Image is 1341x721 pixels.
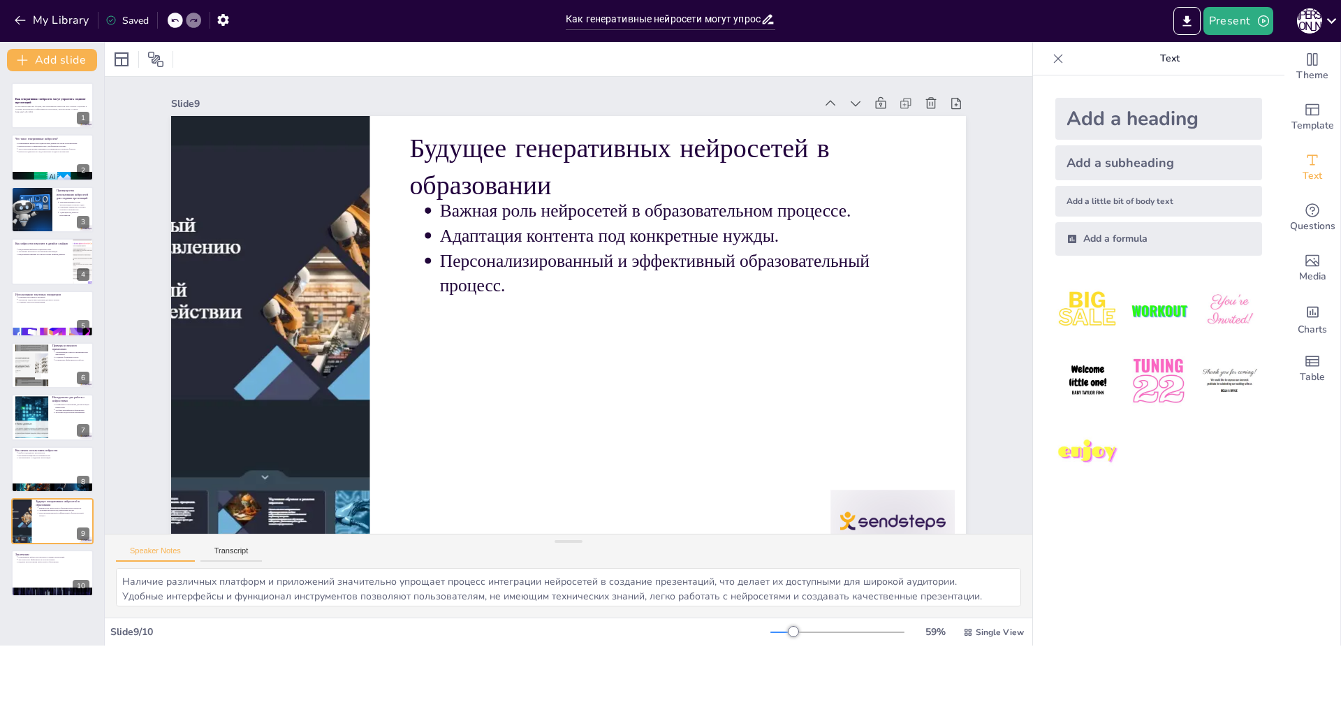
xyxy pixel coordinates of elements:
[55,404,89,409] p: Платформы и приложения для интеграции нейросетей.
[1303,168,1322,184] span: Text
[1300,370,1325,385] span: Table
[1055,186,1262,217] div: Add a little bit of body text
[116,568,1021,606] textarea: Нейросети будут играть важную роль в образовательном процессе, помогая студентам и преподавателям...
[1055,278,1120,343] img: 1.jpeg
[1055,98,1262,140] div: Add a heading
[15,97,86,105] strong: Как генеративные нейросети могут упростить создание презентаций
[440,198,926,224] p: Важная роль нейросетей в образовательном процессе.
[18,300,89,303] p: Создание структуры презентации.
[18,142,89,145] p: Генеративные нейросети создают новые данные на основе существующих.
[1126,278,1191,343] img: 2.jpeg
[77,527,89,540] div: 9
[440,224,926,249] p: Адаптация контента под конкретные нужды.
[11,238,94,284] div: https://cdn.sendsteps.com/images/logo/sendsteps_logo_white.pnghttps://cdn.sendsteps.com/images/lo...
[77,164,89,177] div: 2
[52,395,89,403] p: Инструменты для работы с нейросетями
[18,451,89,454] p: Выбор подходящего инструмента.
[55,409,89,412] p: Удобные интерфейсы и функционал.
[77,372,89,384] div: 6
[1284,243,1340,293] div: Add images, graphics, shapes or video
[18,296,89,298] p: Генерация заголовков и описаний.
[1290,219,1335,234] span: Questions
[18,560,89,563] p: Будущее использования нейросетей в образовании.
[1299,269,1326,284] span: Media
[1284,193,1340,243] div: Get real-time input from your audience
[1055,222,1262,256] div: Add a formula
[18,456,89,459] p: Эксперименты с созданием презентаций.
[7,49,97,71] button: Add slide
[18,147,89,150] p: Эти технологии активно развиваются и применяются в разных областях.
[36,500,89,507] p: Будущее генеративных нейросетей в образовании
[11,342,94,388] div: https://cdn.sendsteps.com/images/logo/sendsteps_logo_white.pnghttps://cdn.sendsteps.com/images/lo...
[18,555,89,558] p: Генеративные нейросети упрощают создание презентаций.
[110,48,133,71] div: Layout
[18,454,89,457] p: Изучение функционала и возможностей.
[1298,322,1327,337] span: Charts
[1284,92,1340,143] div: Add ready made slides
[18,145,89,147] p: Нейросети могут генерировать текст, изображения и музыку.
[52,344,89,351] p: Примеры успешного применения
[39,512,89,517] p: Персонализированный и эффективный образовательный процесс.
[15,105,89,110] p: В этой презентации мы обсудим, как генеративные нейросети могут помочь студентам в создании качес...
[55,358,89,361] p: Повышение эффективности работы.
[1297,8,1322,34] div: Д [PERSON_NAME]
[11,134,94,180] div: https://cdn.sendsteps.com/images/logo/sendsteps_logo_white.pnghttps://cdn.sendsteps.com/images/lo...
[11,446,94,493] div: 8
[15,448,89,452] p: Как начать использовать нейросети
[1197,278,1262,343] img: 3.jpeg
[11,82,94,129] div: https://cdn.sendsteps.com/images/logo/sendsteps_logo_white.pnghttps://cdn.sendsteps.com/images/lo...
[39,507,89,509] p: Важная роль нейросетей в образовательном процессе.
[171,97,815,110] div: Slide 9
[57,189,89,201] p: Преимущества использования нейросетей для создания презентаций
[1173,7,1201,35] button: Export to PowerPoint
[1055,349,1120,414] img: 4.jpeg
[15,552,89,556] p: Заключение
[15,292,89,296] p: Использование текстовых генераторов
[1284,293,1340,344] div: Add charts and graphs
[77,216,89,228] div: 3
[440,248,926,298] p: Персонализированный и эффективный образовательный процесс.
[1126,349,1191,414] img: 5.jpeg
[11,498,94,544] div: 9
[1297,7,1322,35] button: Д [PERSON_NAME]
[11,291,94,337] div: https://cdn.sendsteps.com/images/logo/sendsteps_logo_white.pnghttps://cdn.sendsteps.com/images/lo...
[976,627,1024,638] span: Single View
[77,476,89,488] div: 8
[77,112,89,124] div: 1
[1284,42,1340,92] div: Change the overall theme
[77,320,89,333] div: 5
[73,580,89,592] div: 10
[110,625,770,639] div: Slide 9 / 10
[55,356,89,359] p: Создание обучающих курсов.
[18,254,68,256] p: Предложение решений на основе лучших практик дизайна.
[55,351,89,356] p: Автоматизация отчетов и маркетинговых материалов.
[1203,7,1273,35] button: Present
[11,550,94,596] div: 10
[1069,42,1270,75] p: Text
[1291,118,1334,133] span: Template
[77,268,89,281] div: 4
[11,187,94,233] div: https://cdn.sendsteps.com/images/logo/sendsteps_logo_white.pnghttps://cdn.sendsteps.com/images/lo...
[59,211,89,216] p: Адаптация под запросы пользователя.
[1055,145,1262,180] div: Add a subheading
[39,509,89,512] p: Адаптация контента под конкретные нужды.
[77,424,89,437] div: 7
[105,14,149,27] div: Saved
[200,546,263,562] button: Transcript
[18,558,89,560] p: Доступность и эффективность использования.
[55,412,89,414] p: Доступность для всех пользователей.
[1296,68,1328,83] span: Theme
[1284,344,1340,394] div: Add a table
[18,150,89,152] p: Нейросети адаптируются под конкретные нужды пользователей.
[15,242,69,246] p: Как нейросети помогают в дизайне слайдов
[18,251,68,254] p: Улучшение визуального восприятия информации.
[15,110,89,113] p: Generated with [URL]
[10,9,95,31] button: My Library
[59,206,89,211] p: Генерация уникального контента повышает креативность.
[566,9,761,29] input: Insert title
[15,136,89,140] p: Что такое генеративные нейросети?
[918,625,952,639] div: 59 %
[59,201,89,205] p: Экономия времени за счет автоматизации рутинных задач.
[409,130,926,204] p: Будущее генеративных нейросетей в образовании
[18,298,89,301] p: Упрощение подготовки сценариев для выступления.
